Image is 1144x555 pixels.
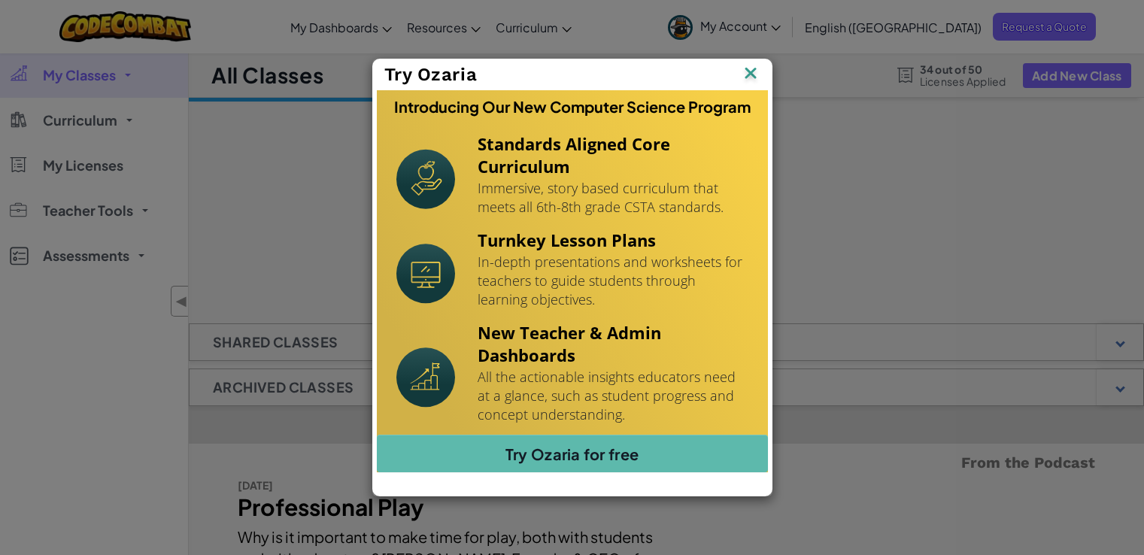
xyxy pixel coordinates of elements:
a: Try Ozaria for free [377,435,768,472]
p: In-depth presentations and worksheets for teachers to guide students through learning objectives. [478,253,748,309]
h4: Turnkey Lesson Plans [478,229,748,251]
span: Try Ozaria [384,64,478,85]
img: Icon_Turnkey.svg [396,244,455,304]
img: IconClose.svg [741,63,760,86]
img: Icon_NewTeacherDashboard.svg [396,347,455,408]
p: Immersive, story based curriculum that meets all 6th-8th grade CSTA standards. [478,179,748,217]
p: All the actionable insights educators need at a glance, such as student progress and concept unde... [478,368,748,424]
img: Icon_StandardsAlignment.svg [396,149,455,209]
h3: Introducing Our New Computer Science Program [394,98,751,116]
h4: Standards Aligned Core Curriculum [478,132,748,177]
h4: New Teacher & Admin Dashboards [478,321,748,366]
